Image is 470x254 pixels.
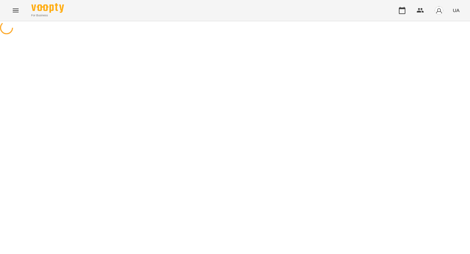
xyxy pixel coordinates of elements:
[453,7,460,14] span: UA
[8,3,23,18] button: Menu
[31,3,64,13] img: Voopty Logo
[434,6,444,15] img: avatar_s.png
[450,4,462,16] button: UA
[31,13,64,18] span: For Business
